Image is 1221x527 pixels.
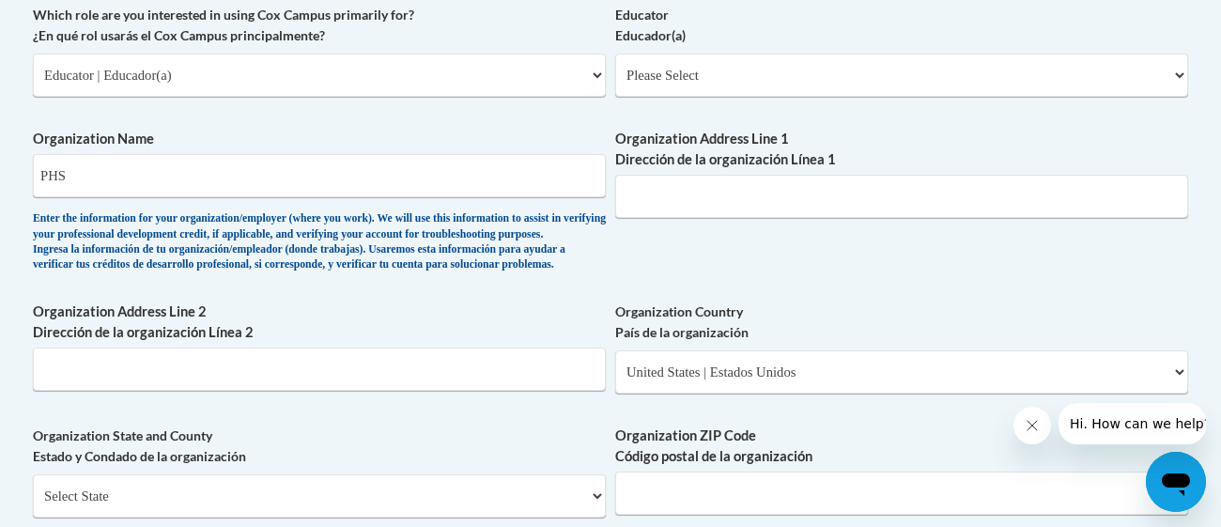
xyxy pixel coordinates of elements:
[33,348,606,391] input: Metadata input
[615,129,1188,170] label: Organization Address Line 1 Dirección de la organización Línea 1
[615,175,1188,218] input: Metadata input
[11,13,152,28] span: Hi. How can we help?
[1059,403,1206,444] iframe: Message from company
[1013,407,1051,444] iframe: Close message
[615,472,1188,515] input: Metadata input
[615,302,1188,343] label: Organization Country País de la organización
[33,426,606,467] label: Organization State and County Estado y Condado de la organización
[33,129,606,149] label: Organization Name
[33,302,606,343] label: Organization Address Line 2 Dirección de la organización Línea 2
[615,5,1188,46] label: Educator Educador(a)
[33,211,606,273] div: Enter the information for your organization/employer (where you work). We will use this informati...
[1146,452,1206,512] iframe: Button to launch messaging window
[33,154,606,197] input: Metadata input
[33,5,606,46] label: Which role are you interested in using Cox Campus primarily for? ¿En qué rol usarás el Cox Campus...
[615,426,1188,467] label: Organization ZIP Code Código postal de la organización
